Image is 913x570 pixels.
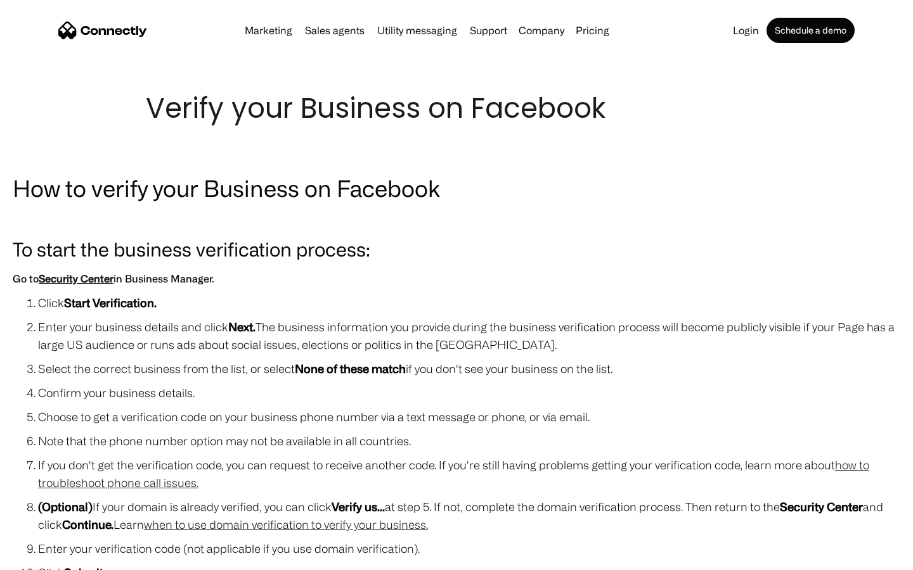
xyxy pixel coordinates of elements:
h1: Verify your Business on Facebook [146,89,767,128]
a: Utility messaging [372,25,462,35]
li: Enter your verification code (not applicable if you use domain verification). [38,540,900,557]
h6: Go to in Business Manager. [13,270,900,288]
strong: Verify us... [332,500,385,513]
a: Schedule a demo [767,18,855,43]
div: Company [519,22,564,39]
a: Login [728,25,764,35]
a: Support [465,25,512,35]
li: Confirm your business details. [38,384,900,402]
li: If your domain is already verified, you can click at step 5. If not, complete the domain verifica... [38,498,900,533]
li: Click [38,294,900,312]
li: Select the correct business from the list, or select if you don't see your business on the list. [38,360,900,377]
li: Choose to get a verification code on your business phone number via a text message or phone, or v... [38,408,900,426]
a: Pricing [571,25,614,35]
ul: Language list [25,548,76,566]
strong: Next. [228,320,256,333]
a: Security Center [39,273,113,284]
a: Marketing [240,25,297,35]
h3: To start the business verification process: [13,234,900,263]
aside: Language selected: English [13,548,76,566]
a: when to use domain verification to verify your business. [144,518,428,531]
li: Note that the phone number option may not be available in all countries. [38,432,900,450]
p: ‍ [13,210,900,228]
h2: How to verify your Business on Facebook [13,172,900,204]
strong: None of these match [295,362,406,375]
a: Sales agents [300,25,370,35]
li: If you don't get the verification code, you can request to receive another code. If you're still ... [38,456,900,491]
strong: Continue. [62,518,113,531]
strong: (Optional) [38,500,93,513]
strong: Start Verification. [64,296,157,309]
li: Enter your business details and click The business information you provide during the business ve... [38,318,900,353]
strong: Security Center [780,500,863,513]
